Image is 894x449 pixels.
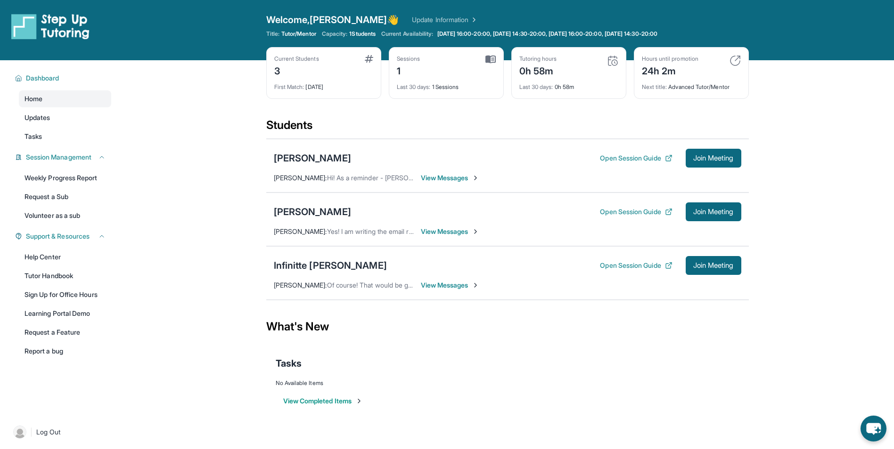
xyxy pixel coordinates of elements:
[693,209,734,215] span: Join Meeting
[274,63,319,78] div: 3
[327,227,436,235] span: Yes! I am writing the email right now.
[412,15,478,24] a: Update Information
[283,396,363,406] button: View Completed Items
[26,232,90,241] span: Support & Resources
[19,207,111,224] a: Volunteer as a sub
[472,228,479,235] img: Chevron-Right
[381,30,433,38] span: Current Availability:
[19,305,111,322] a: Learning Portal Demo
[9,422,111,442] a: |Log Out
[274,259,387,272] div: Infinitte [PERSON_NAME]
[25,113,50,122] span: Updates
[397,78,496,91] div: 1 Sessions
[11,13,90,40] img: logo
[472,281,479,289] img: Chevron-Right
[19,90,111,107] a: Home
[365,55,373,63] img: card
[435,30,659,38] a: [DATE] 16:00-20:00, [DATE] 14:30-20:00, [DATE] 16:00-20:00, [DATE] 14:30-20:00
[600,207,672,216] button: Open Session Guide
[19,169,111,186] a: Weekly Progress Report
[686,256,741,275] button: Join Meeting
[19,324,111,341] a: Request a Feature
[274,205,351,218] div: [PERSON_NAME]
[693,155,734,161] span: Join Meeting
[349,30,376,38] span: 1 Students
[274,174,327,182] span: [PERSON_NAME] :
[22,152,106,162] button: Session Management
[468,15,478,24] img: Chevron Right
[19,188,111,205] a: Request a Sub
[266,306,749,347] div: What's New
[861,416,886,441] button: chat-button
[274,227,327,235] span: [PERSON_NAME] :
[274,281,327,289] span: [PERSON_NAME] :
[276,357,302,370] span: Tasks
[642,83,667,90] span: Next title :
[397,63,420,78] div: 1
[36,427,61,437] span: Log Out
[281,30,316,38] span: Tutor/Mentor
[642,78,741,91] div: Advanced Tutor/Mentor
[266,118,749,138] div: Students
[421,227,480,236] span: View Messages
[19,128,111,145] a: Tasks
[19,343,111,360] a: Report a bug
[519,78,618,91] div: 0h 58m
[519,83,553,90] span: Last 30 days :
[421,173,480,183] span: View Messages
[327,174,512,182] span: Hi! As a reminder - [PERSON_NAME]'s first session is starting!
[274,152,351,165] div: [PERSON_NAME]
[397,55,420,63] div: Sessions
[397,83,431,90] span: Last 30 days :
[485,55,496,64] img: card
[19,249,111,265] a: Help Center
[274,83,304,90] span: First Match :
[25,94,42,104] span: Home
[686,149,741,168] button: Join Meeting
[600,261,672,270] button: Open Session Guide
[19,109,111,126] a: Updates
[519,63,557,78] div: 0h 58m
[22,232,106,241] button: Support & Resources
[276,379,739,387] div: No Available Items
[274,78,373,91] div: [DATE]
[607,55,618,66] img: card
[421,281,480,290] span: View Messages
[25,132,42,141] span: Tasks
[327,281,517,289] span: Of course! That would be great! I'll make a note of it! Thank you!
[19,286,111,303] a: Sign Up for Office Hours
[266,13,399,26] span: Welcome, [PERSON_NAME] 👋
[600,153,672,163] button: Open Session Guide
[642,63,698,78] div: 24h 2m
[26,73,59,83] span: Dashboard
[437,30,657,38] span: [DATE] 16:00-20:00, [DATE] 14:30-20:00, [DATE] 16:00-20:00, [DATE] 14:30-20:00
[642,55,698,63] div: Hours until promotion
[730,55,741,66] img: card
[13,425,26,439] img: user-img
[274,55,319,63] div: Current Students
[519,55,557,63] div: Tutoring hours
[472,174,479,182] img: Chevron-Right
[30,426,33,438] span: |
[22,73,106,83] button: Dashboard
[26,152,91,162] span: Session Management
[693,263,734,268] span: Join Meeting
[19,267,111,284] a: Tutor Handbook
[266,30,279,38] span: Title:
[322,30,348,38] span: Capacity:
[686,202,741,221] button: Join Meeting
